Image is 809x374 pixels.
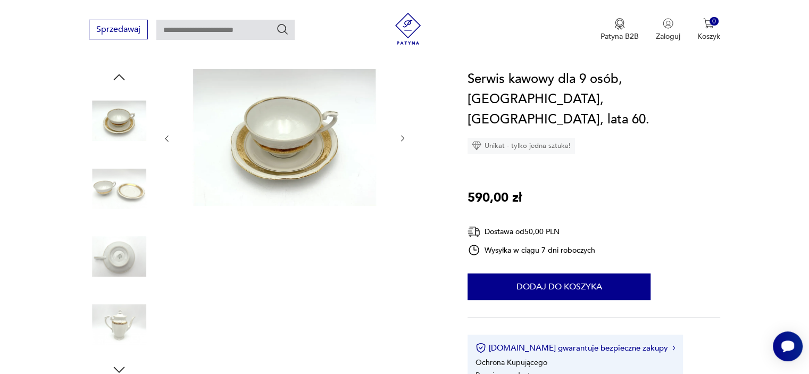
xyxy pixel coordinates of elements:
[89,27,148,34] a: Sprzedawaj
[468,138,575,154] div: Unikat - tylko jedna sztuka!
[468,69,720,130] h1: Serwis kawowy dla 9 osób, [GEOGRAPHIC_DATA], [GEOGRAPHIC_DATA], lata 60.
[468,244,595,256] div: Wysyłka w ciągu 7 dni roboczych
[663,18,673,29] img: Ikonka użytkownika
[656,18,680,41] button: Zaloguj
[468,188,522,208] p: 590,00 zł
[601,31,639,41] p: Patyna B2B
[276,23,289,36] button: Szukaj
[89,226,149,287] img: Zdjęcie produktu Serwis kawowy dla 9 osób, Chodzież, Polska, lata 60.
[468,225,595,238] div: Dostawa od 50,00 PLN
[697,18,720,41] button: 0Koszyk
[472,141,481,151] img: Ikona diamentu
[697,31,720,41] p: Koszyk
[182,69,387,206] img: Zdjęcie produktu Serwis kawowy dla 9 osób, Chodzież, Polska, lata 60.
[672,345,675,351] img: Ikona strzałki w prawo
[89,20,148,39] button: Sprzedawaj
[468,225,480,238] img: Ikona dostawy
[392,13,424,45] img: Patyna - sklep z meblami i dekoracjami vintage
[710,17,719,26] div: 0
[89,294,149,355] img: Zdjęcie produktu Serwis kawowy dla 9 osób, Chodzież, Polska, lata 60.
[468,273,650,300] button: Dodaj do koszyka
[703,18,714,29] img: Ikona koszyka
[89,159,149,219] img: Zdjęcie produktu Serwis kawowy dla 9 osób, Chodzież, Polska, lata 60.
[476,358,547,368] li: Ochrona Kupującego
[601,18,639,41] a: Ikona medaluPatyna B2B
[601,18,639,41] button: Patyna B2B
[476,343,486,353] img: Ikona certyfikatu
[614,18,625,30] img: Ikona medalu
[476,343,675,353] button: [DOMAIN_NAME] gwarantuje bezpieczne zakupy
[773,331,803,361] iframe: Smartsupp widget button
[89,90,149,151] img: Zdjęcie produktu Serwis kawowy dla 9 osób, Chodzież, Polska, lata 60.
[656,31,680,41] p: Zaloguj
